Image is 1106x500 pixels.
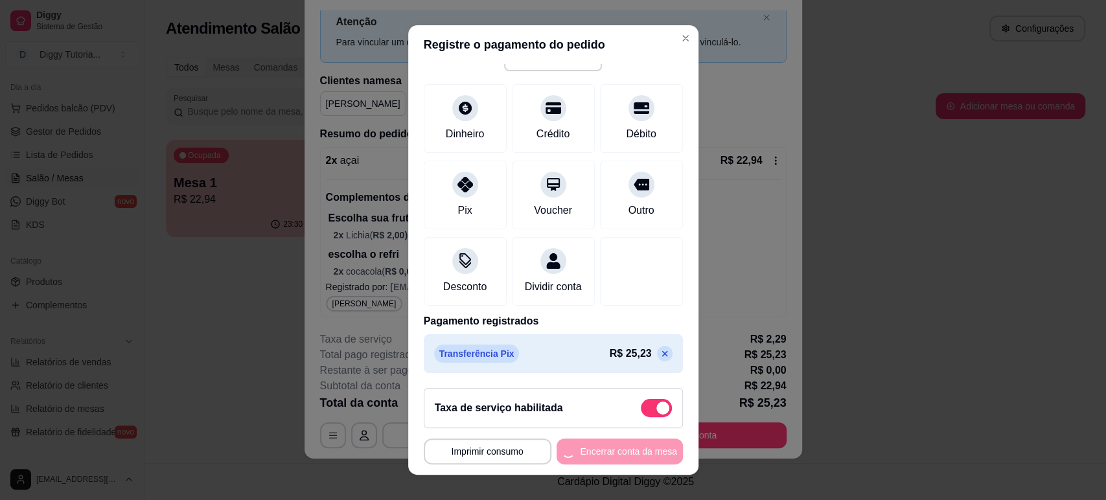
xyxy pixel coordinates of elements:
[408,25,698,64] header: Registre o pagamento do pedido
[524,279,581,295] div: Dividir conta
[536,126,570,142] div: Crédito
[457,203,472,218] div: Pix
[424,313,683,329] p: Pagamento registrados
[434,345,520,363] p: Transferência Pix
[446,126,485,142] div: Dinheiro
[435,400,563,416] h2: Taxa de serviço habilitada
[534,203,572,218] div: Voucher
[443,279,487,295] div: Desconto
[610,346,652,361] p: R$ 25,23
[424,438,551,464] button: Imprimir consumo
[628,203,654,218] div: Outro
[675,28,696,49] button: Close
[626,126,656,142] div: Débito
